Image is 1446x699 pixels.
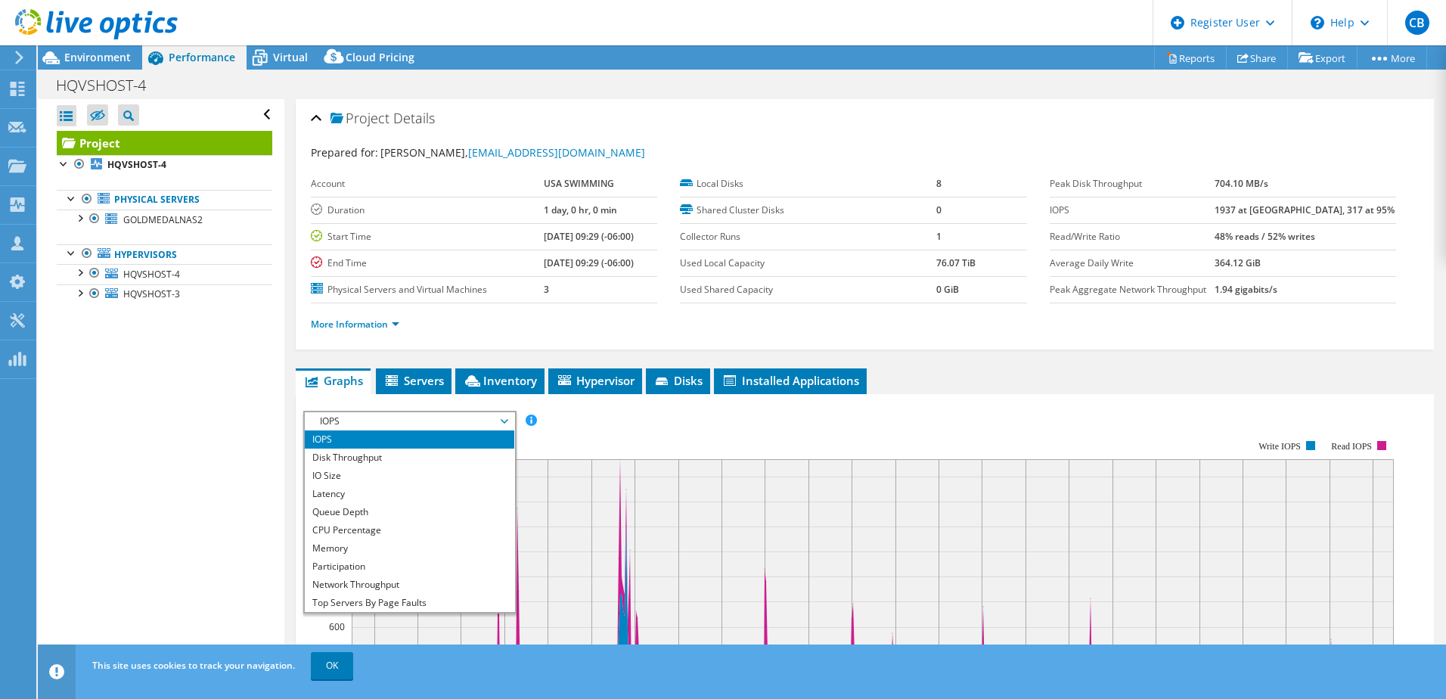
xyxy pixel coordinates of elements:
label: Average Daily Write [1050,256,1215,271]
a: Physical Servers [57,190,272,210]
b: 1937 at [GEOGRAPHIC_DATA], 317 at 95% [1215,203,1395,216]
span: This site uses cookies to track your navigation. [92,659,295,672]
span: Details [393,109,435,127]
b: 1 [936,230,942,243]
span: Virtual [273,50,308,64]
label: Peak Aggregate Network Throughput [1050,282,1215,297]
b: 8 [936,177,942,190]
a: More Information [311,318,399,331]
text: Read IOPS [1331,441,1372,452]
label: Used Shared Capacity [680,282,936,297]
li: IOPS [305,430,514,449]
b: 0 [936,203,942,216]
a: OK [311,652,353,679]
text: Write IOPS [1258,441,1301,452]
a: Project [57,131,272,155]
span: IOPS [312,412,507,430]
b: 1.94 gigabits/s [1215,283,1277,296]
b: 3 [544,283,549,296]
span: Project [330,111,389,126]
li: Participation [305,558,514,576]
span: Disks [653,373,703,388]
b: [DATE] 09:29 (-06:00) [544,256,634,269]
li: Memory [305,539,514,558]
svg: \n [1311,16,1324,30]
label: End Time [311,256,544,271]
b: 48% reads / 52% writes [1215,230,1315,243]
span: GOLDMEDALNAS2 [123,213,203,226]
li: Disk Throughput [305,449,514,467]
a: More [1357,46,1427,70]
label: Prepared for: [311,145,378,160]
label: Local Disks [680,176,936,191]
a: GOLDMEDALNAS2 [57,210,272,229]
span: Environment [64,50,131,64]
label: Used Local Capacity [680,256,936,271]
span: HQVSHOST-3 [123,287,180,300]
b: USA SWIMMING [544,177,614,190]
span: Installed Applications [721,373,859,388]
span: Performance [169,50,235,64]
span: Servers [383,373,444,388]
h1: HQVSHOST-4 [49,77,169,94]
label: Duration [311,203,544,218]
a: Export [1287,46,1358,70]
label: Peak Disk Throughput [1050,176,1215,191]
b: 76.07 TiB [936,256,976,269]
a: HQVSHOST-3 [57,284,272,304]
text: 600 [329,620,345,633]
span: HQVSHOST-4 [123,268,180,281]
b: 0 GiB [936,283,959,296]
span: [PERSON_NAME], [380,145,645,160]
b: HQVSHOST-4 [107,158,166,171]
label: Shared Cluster Disks [680,203,936,218]
li: Latency [305,485,514,503]
a: Hypervisors [57,244,272,264]
text: 95th Percentile = 317 IOPS [359,642,470,654]
li: Queue Depth [305,503,514,521]
label: Start Time [311,229,544,244]
li: CPU Percentage [305,521,514,539]
a: HQVSHOST-4 [57,155,272,175]
span: Hypervisor [556,373,635,388]
b: 364.12 GiB [1215,256,1261,269]
li: Network Throughput [305,576,514,594]
label: IOPS [1050,203,1215,218]
label: Collector Runs [680,229,936,244]
b: 1 day, 0 hr, 0 min [544,203,617,216]
label: Read/Write Ratio [1050,229,1215,244]
span: Cloud Pricing [346,50,414,64]
a: Share [1226,46,1288,70]
span: CB [1405,11,1429,35]
label: Account [311,176,544,191]
b: 704.10 MB/s [1215,177,1268,190]
label: Physical Servers and Virtual Machines [311,282,544,297]
li: Top Servers By Page Faults [305,594,514,612]
a: Reports [1154,46,1227,70]
b: [DATE] 09:29 (-06:00) [544,230,634,243]
span: Graphs [303,373,363,388]
li: IO Size [305,467,514,485]
a: HQVSHOST-4 [57,264,272,284]
a: [EMAIL_ADDRESS][DOMAIN_NAME] [468,145,645,160]
span: Inventory [463,373,537,388]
